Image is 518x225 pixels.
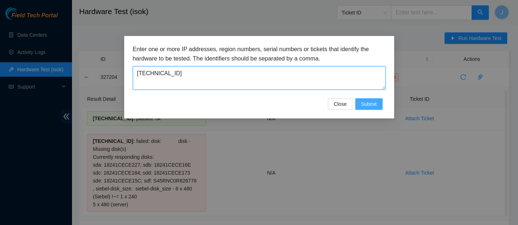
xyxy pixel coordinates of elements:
textarea: [TECHNICAL_ID] [133,66,386,90]
span: Submit [361,100,377,108]
button: Close [328,98,352,110]
span: Close [334,100,347,108]
button: Submit [355,98,383,110]
h3: Enter one or more IP addresses, region numbers, serial numbers or tickets that identify the hardw... [133,45,386,63]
